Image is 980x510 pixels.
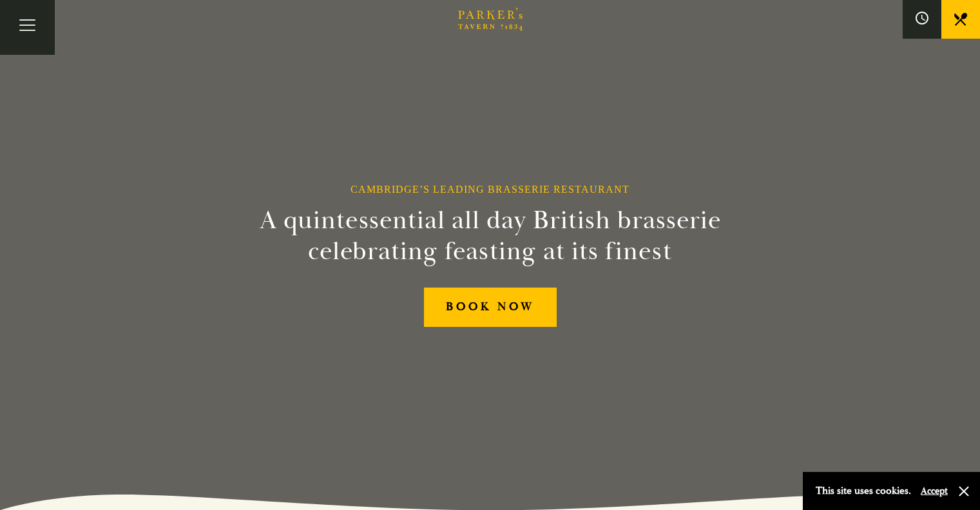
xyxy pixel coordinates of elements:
a: BOOK NOW [424,288,557,327]
h2: A quintessential all day British brasserie celebrating feasting at its finest [197,205,784,267]
button: Accept [921,485,948,497]
h1: Cambridge’s Leading Brasserie Restaurant [351,183,629,195]
button: Close and accept [957,485,970,498]
p: This site uses cookies. [816,482,911,500]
